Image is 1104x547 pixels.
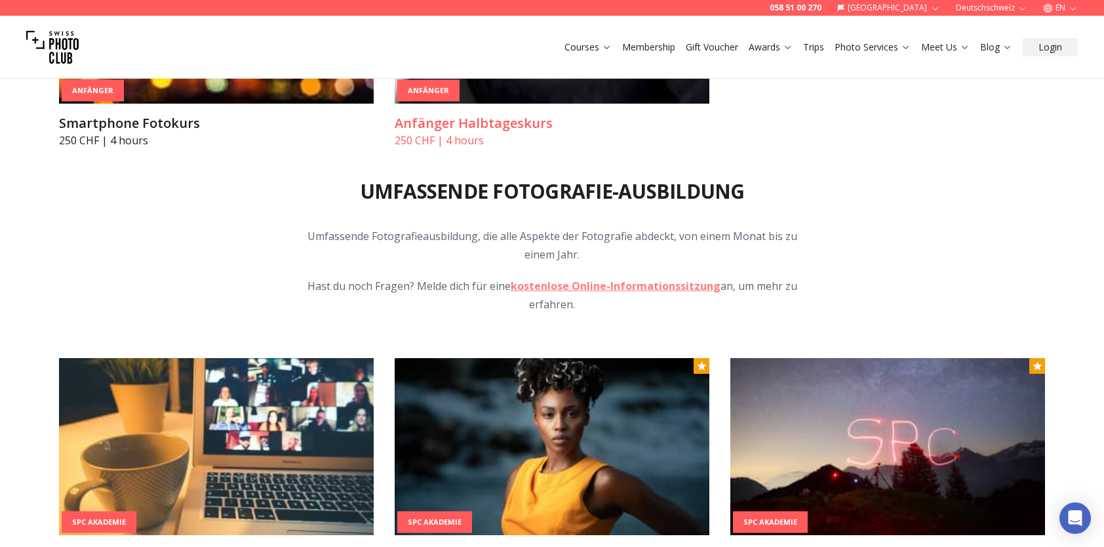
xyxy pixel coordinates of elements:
div: Anfänger [62,80,124,102]
button: Blog [975,38,1017,56]
h3: Anfänger Halbtageskurs [395,114,709,132]
p: 250 CHF | 4 hours [395,132,709,148]
div: SPC Akademie [397,512,472,533]
a: Awards [749,41,793,54]
button: Photo Services [829,38,916,56]
div: SPC Akademie [62,512,136,533]
img: SPC Academy 8-Wochen-Programm [395,358,709,535]
img: SPC Academy 12-Wochen-Abendprogramm [730,358,1045,535]
a: Blog [980,41,1012,54]
div: SPC Akademie [733,512,808,533]
a: Courses [564,41,612,54]
a: Gift Voucher [686,41,738,54]
p: 250 CHF | 4 hours [59,132,374,148]
button: Awards [743,38,798,56]
button: Meet Us [916,38,975,56]
a: kostenlose Online-Informationssitzung [511,279,720,293]
button: Membership [617,38,680,56]
button: Login [1023,38,1078,56]
button: Gift Voucher [680,38,743,56]
a: Photo Services [835,41,911,54]
a: Meet Us [921,41,970,54]
p: Umfassende Fotografieausbildung, die alle Aspekte der Fotografie abdeckt, von einem Monat bis zu ... [300,227,804,264]
h2: Umfassende Fotografie-Ausbildung [360,180,745,203]
button: Trips [798,38,829,56]
a: Membership [622,41,675,54]
div: Open Intercom Messenger [1059,502,1091,534]
p: Hast du noch Fragen? Melde dich für eine an, um mehr zu erfahren. [300,277,804,314]
h3: Smartphone Fotokurs [59,114,374,132]
div: Anfänger [397,80,460,102]
a: 058 51 00 270 [770,3,821,13]
img: SPC Academy Informationsveranstaltung [59,358,374,535]
a: Trips [803,41,824,54]
img: Swiss photo club [26,21,79,73]
button: Courses [559,38,617,56]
